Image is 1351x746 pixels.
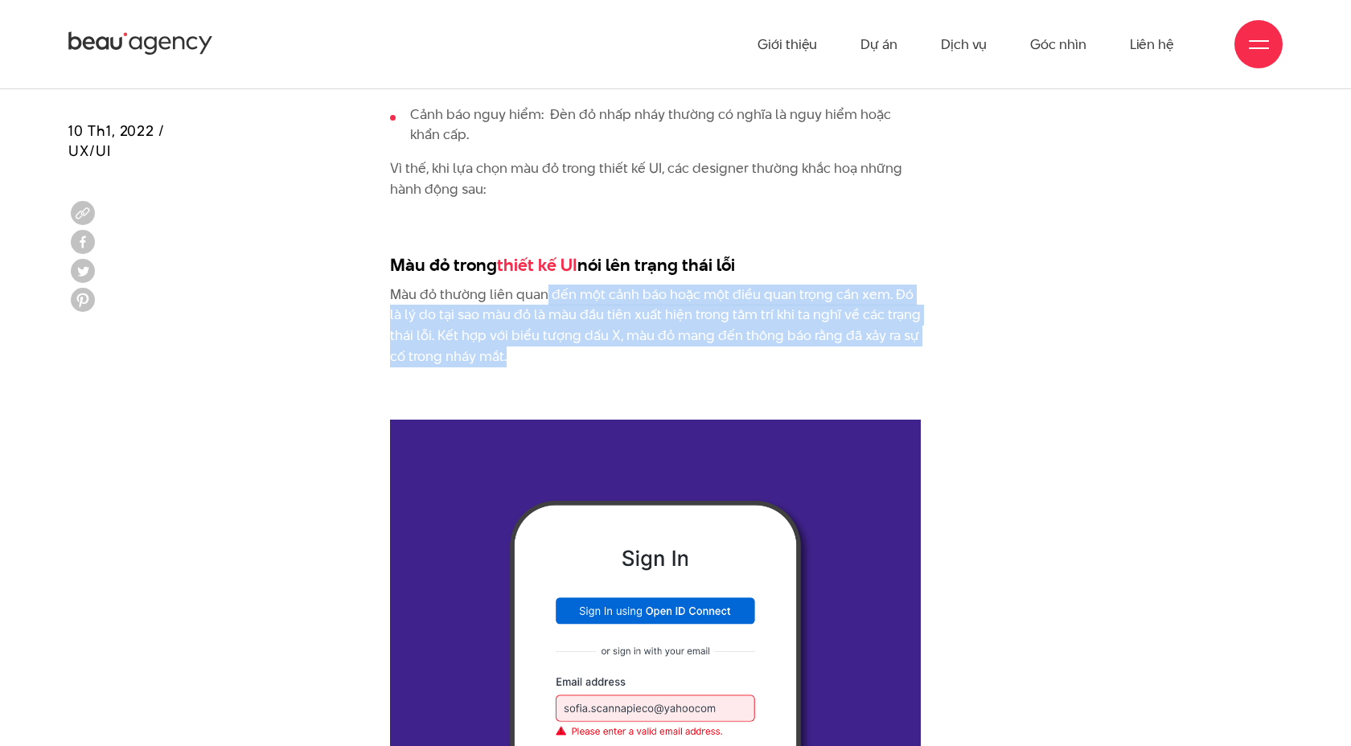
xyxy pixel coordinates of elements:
[68,121,165,161] span: 10 Th1, 2022 / UX/UI
[390,105,921,146] li: Cảnh báo nguy hiểm: Đèn đỏ nhấp nháy thường có nghĩa là nguy hiểm hoặc khẩn cấp.
[390,285,921,367] p: Màu đỏ thường liên quan đến một cảnh báo hoặc một điều quan trọng cần xem. Đó là lý do tại sao mà...
[390,252,921,277] h3: Màu đỏ trong nói lên trạng thái lỗi
[497,252,577,277] a: thiết kế UI
[390,158,921,199] p: Vì thế, khi lựa chọn màu đỏ trong thiết kế UI, các designer thường khắc hoạ những hành động sau:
